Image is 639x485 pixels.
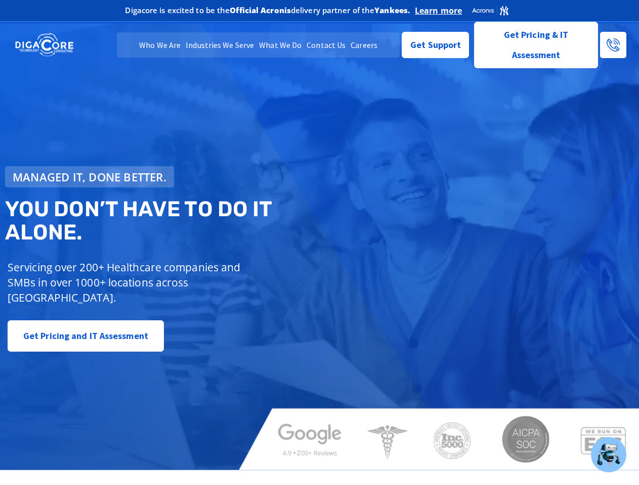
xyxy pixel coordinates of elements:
[117,32,400,58] nav: Menu
[348,32,380,58] a: Careers
[230,5,291,15] b: Official Acronis
[402,32,469,58] a: Get Support
[8,260,269,305] p: Servicing over 200+ Healthcare companies and SMBs in over 1000+ locations across [GEOGRAPHIC_DATA].
[23,326,148,346] span: Get Pricing and IT Assessment
[183,32,257,58] a: Industries We Serve
[15,32,73,58] img: DigaCore Technology Consulting
[8,320,164,352] a: Get Pricing and IT Assessment
[5,198,326,244] h2: You don’t have to do IT alone.
[257,32,304,58] a: What We Do
[137,32,183,58] a: Who We Are
[482,25,590,65] span: Get Pricing & IT Assessment
[472,5,509,16] img: Acronis
[474,22,598,68] a: Get Pricing & IT Assessment
[415,6,462,16] a: Learn more
[5,166,174,187] a: Managed IT, done better.
[125,7,410,14] h2: Digacore is excited to be the delivery partner of the
[13,171,166,182] span: Managed IT, done better.
[374,5,410,15] b: Yankees.
[304,32,348,58] a: Contact Us
[410,35,461,55] span: Get Support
